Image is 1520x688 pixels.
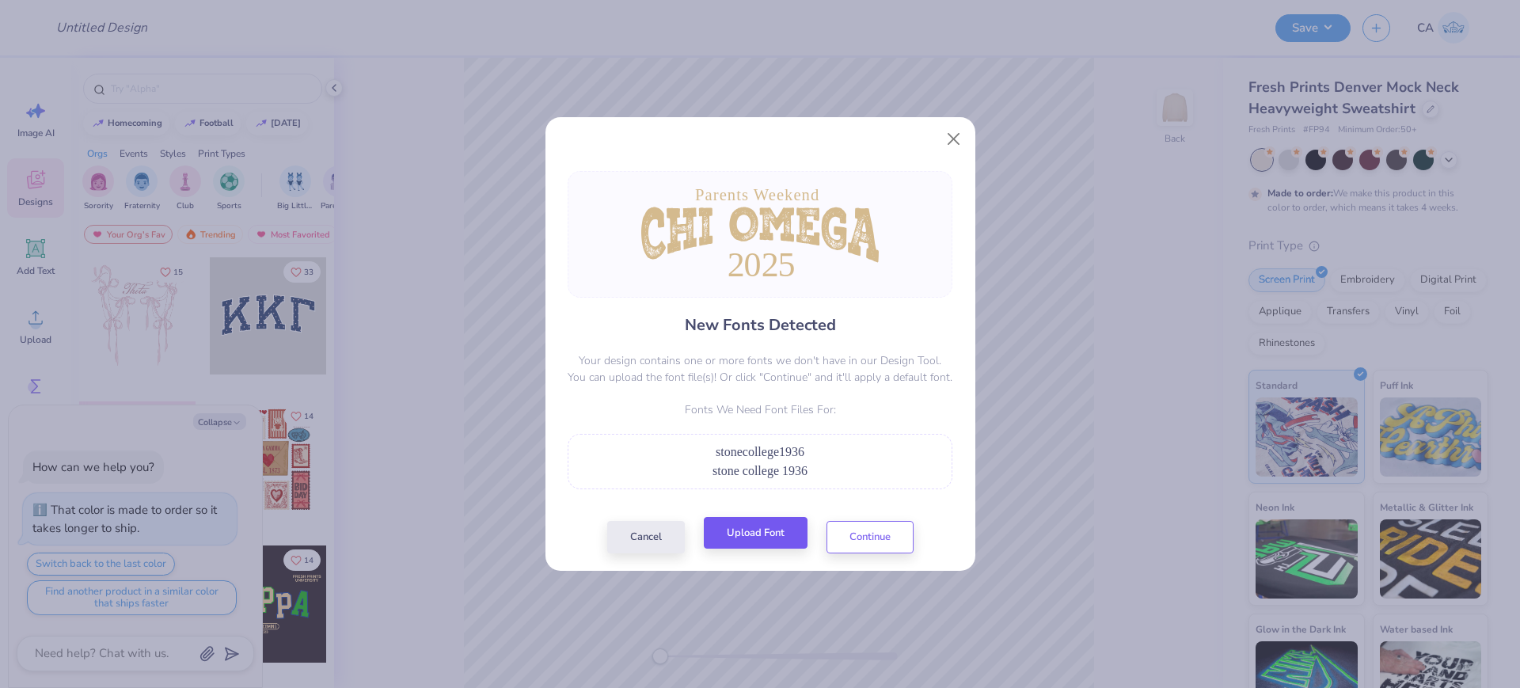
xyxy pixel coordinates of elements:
p: Fonts We Need Font Files For: [568,401,952,418]
p: Your design contains one or more fonts we don't have in our Design Tool. You can upload the font ... [568,352,952,386]
button: Upload Font [704,517,807,549]
button: Cancel [607,521,685,553]
button: Continue [826,521,914,553]
span: stone college 1936 [712,464,807,477]
button: Close [938,124,968,154]
h4: New Fonts Detected [685,314,836,336]
span: stonecollege1936 [716,445,804,458]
